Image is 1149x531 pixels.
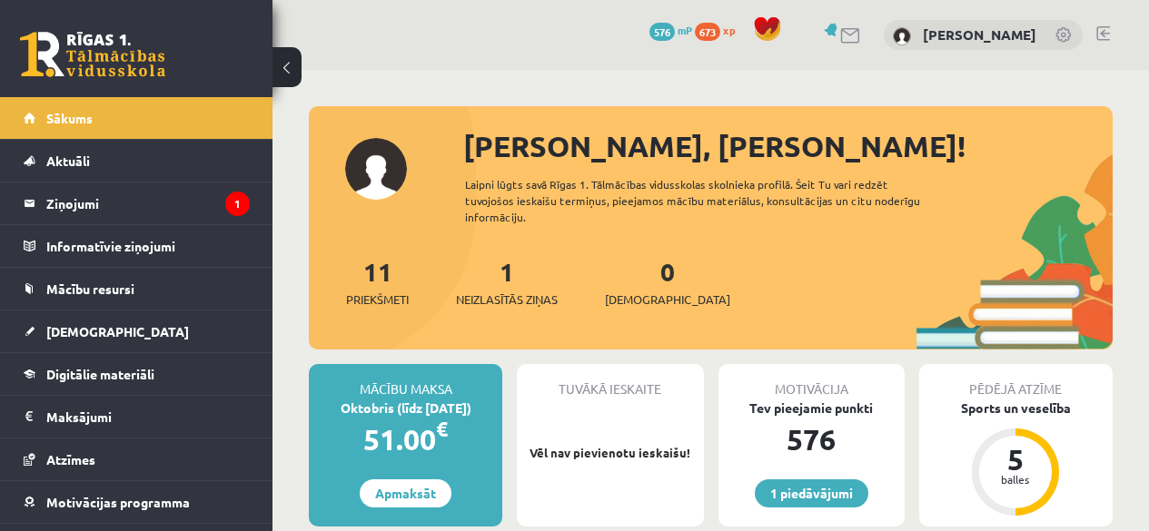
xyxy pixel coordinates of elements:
[919,398,1113,518] a: Sports un veselība 5 balles
[988,445,1043,474] div: 5
[465,176,947,225] div: Laipni lūgts savā Rīgas 1. Tālmācības vidusskolas skolnieka profilā. Šeit Tu vari redzēt tuvojošo...
[24,140,250,182] a: Aktuāli
[718,418,905,461] div: 576
[605,255,730,309] a: 0[DEMOGRAPHIC_DATA]
[24,438,250,480] a: Atzīmes
[46,396,250,438] legend: Maksājumi
[225,192,250,216] i: 1
[346,290,409,309] span: Priekšmeti
[46,225,250,267] legend: Informatīvie ziņojumi
[988,474,1043,485] div: balles
[46,182,250,224] legend: Ziņojumi
[919,364,1113,398] div: Pēdējā atzīme
[46,280,134,297] span: Mācību resursi
[24,396,250,438] a: Maksājumi
[456,290,558,309] span: Neizlasītās ziņas
[24,481,250,523] a: Motivācijas programma
[923,25,1036,44] a: [PERSON_NAME]
[649,23,692,37] a: 576 mP
[605,290,730,309] span: [DEMOGRAPHIC_DATA]
[46,494,190,510] span: Motivācijas programma
[360,479,451,507] a: Apmaksāt
[346,255,409,309] a: 11Priekšmeti
[893,27,911,45] img: Marta Broka
[755,479,868,507] a: 1 piedāvājumi
[46,366,154,382] span: Digitālie materiāli
[456,255,558,309] a: 1Neizlasītās ziņas
[46,152,90,169] span: Aktuāli
[695,23,744,37] a: 673 xp
[24,182,250,224] a: Ziņojumi1
[24,225,250,267] a: Informatīvie ziņojumi
[436,416,448,442] span: €
[649,23,675,41] span: 576
[20,32,165,77] a: Rīgas 1. Tālmācības vidusskola
[46,451,95,467] span: Atzīmes
[517,364,703,398] div: Tuvākā ieskaite
[718,364,905,398] div: Motivācija
[723,23,735,37] span: xp
[24,268,250,310] a: Mācību resursi
[46,323,189,339] span: [DEMOGRAPHIC_DATA]
[678,23,692,37] span: mP
[24,310,250,352] a: [DEMOGRAPHIC_DATA]
[718,398,905,418] div: Tev pieejamie punkti
[46,110,93,126] span: Sākums
[24,353,250,395] a: Digitālie materiāli
[695,23,720,41] span: 673
[309,418,502,461] div: 51.00
[309,398,502,418] div: Oktobris (līdz [DATE])
[309,364,502,398] div: Mācību maksa
[463,124,1113,168] div: [PERSON_NAME], [PERSON_NAME]!
[919,398,1113,418] div: Sports un veselība
[526,444,694,462] p: Vēl nav pievienotu ieskaišu!
[24,97,250,139] a: Sākums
